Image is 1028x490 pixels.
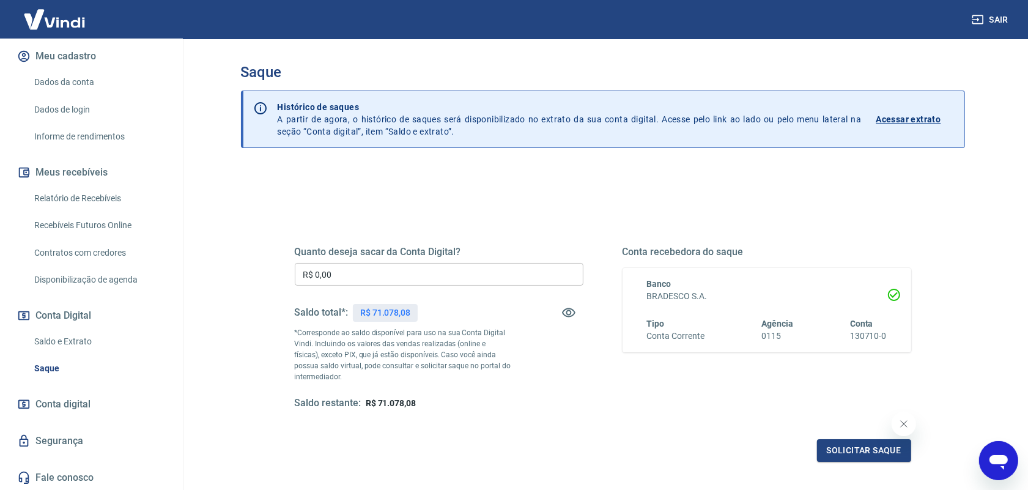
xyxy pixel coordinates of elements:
button: Meu cadastro [15,43,168,70]
span: R$ 71.078,08 [366,398,416,408]
h3: Saque [241,64,965,81]
span: Conta [850,319,873,329]
a: Informe de rendimentos [29,124,168,149]
a: Dados da conta [29,70,168,95]
a: Saldo e Extrato [29,329,168,354]
a: Acessar extrato [876,101,955,138]
h5: Saldo total*: [295,306,348,319]
button: Meus recebíveis [15,159,168,186]
a: Recebíveis Futuros Online [29,213,168,238]
a: Saque [29,356,168,381]
a: Contratos com credores [29,240,168,265]
a: Dados de login [29,97,168,122]
h6: 0115 [761,330,793,343]
h5: Quanto deseja sacar da Conta Digital? [295,246,583,258]
button: Sair [969,9,1013,31]
span: Agência [761,319,793,329]
p: Histórico de saques [278,101,862,113]
button: Conta Digital [15,302,168,329]
h5: Conta recebedora do saque [623,246,911,258]
button: Solicitar saque [817,439,911,462]
a: Conta digital [15,391,168,418]
a: Disponibilização de agenda [29,267,168,292]
iframe: Fechar mensagem [892,412,916,436]
span: Banco [647,279,671,289]
span: Tipo [647,319,665,329]
span: Conta digital [35,396,91,413]
p: Acessar extrato [876,113,941,125]
a: Relatório de Recebíveis [29,186,168,211]
img: Vindi [15,1,94,38]
h6: BRADESCO S.A. [647,290,887,303]
h5: Saldo restante: [295,397,361,410]
p: A partir de agora, o histórico de saques será disponibilizado no extrato da sua conta digital. Ac... [278,101,862,138]
h6: 130710-0 [850,330,887,343]
p: *Corresponde ao saldo disponível para uso na sua Conta Digital Vindi. Incluindo os valores das ve... [295,327,511,382]
iframe: Botão para abrir a janela de mensagens [979,441,1018,480]
a: Segurança [15,428,168,455]
span: Olá! Precisa de ajuda? [7,9,103,18]
p: R$ 71.078,08 [360,306,410,319]
h6: Conta Corrente [647,330,704,343]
